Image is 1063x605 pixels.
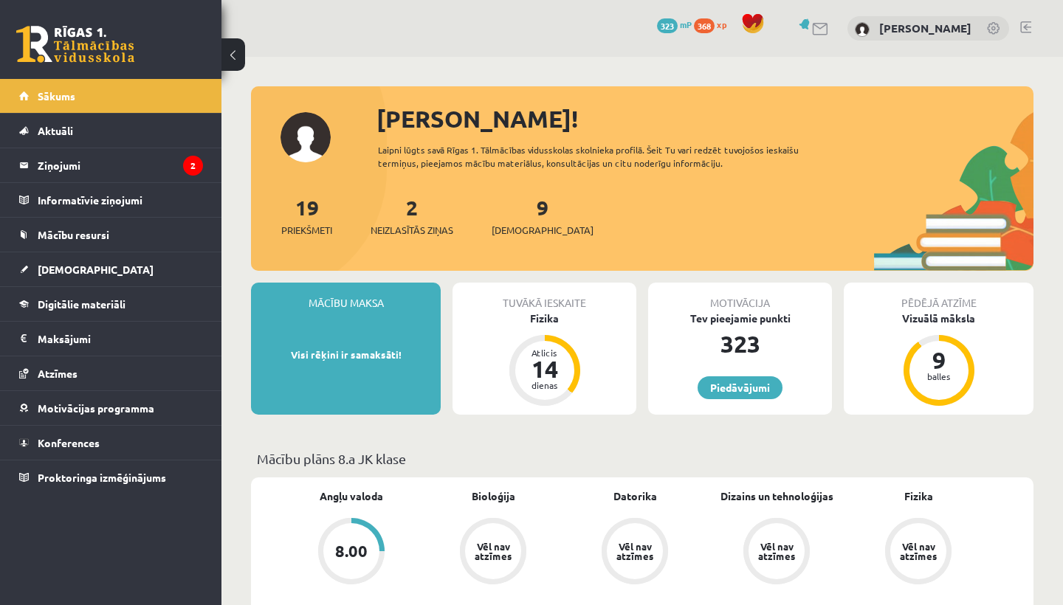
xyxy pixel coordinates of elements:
[648,311,832,326] div: Tev pieejamie punkti
[614,542,656,561] div: Vēl nav atzīmes
[38,148,203,182] legend: Ziņojumi
[16,26,134,63] a: Rīgas 1. Tālmācības vidusskola
[657,18,692,30] a: 323 mP
[472,488,515,504] a: Bioloģija
[19,218,203,252] a: Mācību resursi
[422,518,564,587] a: Vēl nav atzīmes
[38,89,75,103] span: Sākums
[38,124,73,137] span: Aktuāli
[564,518,706,587] a: Vēl nav atzīmes
[717,18,726,30] span: xp
[917,372,961,381] div: balles
[720,488,833,504] a: Dizains un tehnoloģijas
[38,367,78,380] span: Atzīmes
[183,156,203,176] i: 2
[281,194,332,238] a: 19Priekšmeti
[378,143,847,170] div: Laipni lūgts savā Rīgas 1. Tālmācības vidusskolas skolnieka profilā. Šeit Tu vari redzēt tuvojošo...
[19,426,203,460] a: Konferences
[19,391,203,425] a: Motivācijas programma
[19,148,203,182] a: Ziņojumi2
[844,311,1033,326] div: Vizuālā māksla
[904,488,933,504] a: Fizika
[376,101,1033,136] div: [PERSON_NAME]!
[19,460,203,494] a: Proktoringa izmēģinājums
[694,18,734,30] a: 368 xp
[257,449,1028,469] p: Mācību plāns 8.a JK klase
[38,297,125,311] span: Digitālie materiāli
[523,348,567,357] div: Atlicis
[680,18,692,30] span: mP
[847,518,989,587] a: Vēl nav atzīmes
[898,542,939,561] div: Vēl nav atzīmes
[855,22,870,37] img: Adriana Villa
[19,322,203,356] a: Maksājumi
[19,252,203,286] a: [DEMOGRAPHIC_DATA]
[38,436,100,449] span: Konferences
[879,21,971,35] a: [PERSON_NAME]
[258,348,433,362] p: Visi rēķini ir samaksāti!
[371,223,453,238] span: Neizlasītās ziņas
[453,283,636,311] div: Tuvākā ieskaite
[19,79,203,113] a: Sākums
[251,283,441,311] div: Mācību maksa
[38,401,154,415] span: Motivācijas programma
[38,322,203,356] legend: Maksājumi
[917,348,961,372] div: 9
[756,542,797,561] div: Vēl nav atzīmes
[492,194,594,238] a: 9[DEMOGRAPHIC_DATA]
[19,114,203,148] a: Aktuāli
[648,283,832,311] div: Motivācija
[19,356,203,390] a: Atzīmes
[698,376,782,399] a: Piedāvājumi
[844,311,1033,408] a: Vizuālā māksla 9 balles
[38,471,166,484] span: Proktoringa izmēģinājums
[281,518,422,587] a: 8.00
[694,18,715,33] span: 368
[19,183,203,217] a: Informatīvie ziņojumi
[453,311,636,408] a: Fizika Atlicis 14 dienas
[523,357,567,381] div: 14
[706,518,847,587] a: Vēl nav atzīmes
[657,18,678,33] span: 323
[335,543,368,559] div: 8.00
[492,223,594,238] span: [DEMOGRAPHIC_DATA]
[320,488,383,504] a: Angļu valoda
[19,287,203,321] a: Digitālie materiāli
[38,183,203,217] legend: Informatīvie ziņojumi
[613,488,657,504] a: Datorika
[38,263,154,276] span: [DEMOGRAPHIC_DATA]
[453,311,636,326] div: Fizika
[844,283,1033,311] div: Pēdējā atzīme
[523,381,567,390] div: dienas
[472,542,514,561] div: Vēl nav atzīmes
[38,228,109,241] span: Mācību resursi
[648,326,832,362] div: 323
[281,223,332,238] span: Priekšmeti
[371,194,453,238] a: 2Neizlasītās ziņas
